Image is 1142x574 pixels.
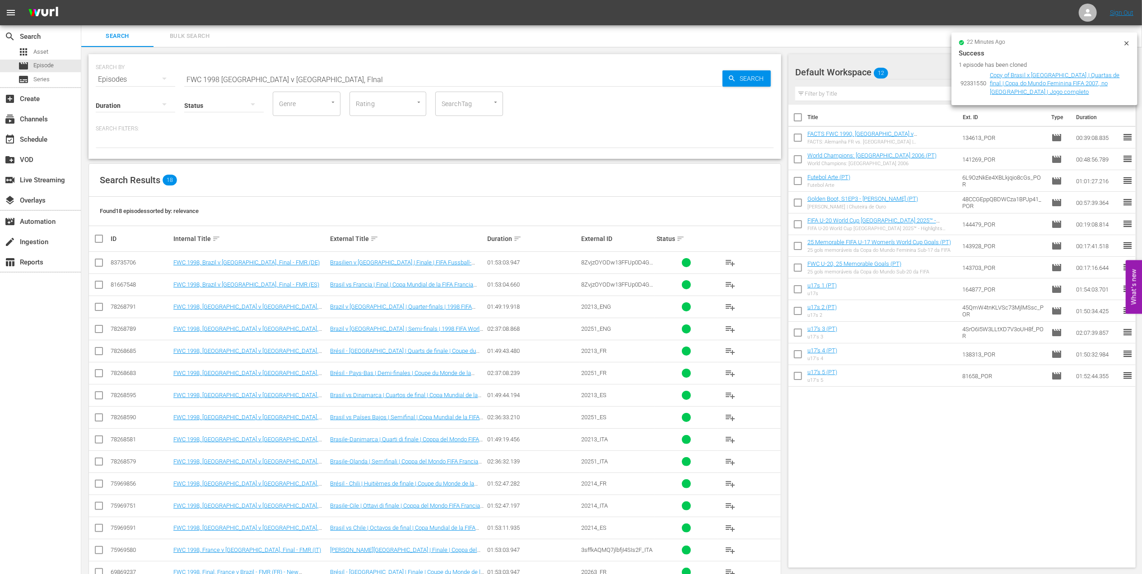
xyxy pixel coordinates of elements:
div: 01:52:47.197 [487,502,578,509]
div: 01:49:43.480 [487,347,578,354]
td: 02:07:39.857 [1072,322,1122,343]
div: 25 gols memoráveis da Copa do Mundo Sub-20 da FIFA [807,269,929,275]
td: 01:50:34.425 [1072,300,1122,322]
button: Open Feedback Widget [1126,260,1142,314]
td: 01:50:32.984 [1072,343,1122,365]
span: playlist_add [725,478,736,489]
a: FWC 1998, [GEOGRAPHIC_DATA] v [GEOGRAPHIC_DATA], Quarter-Finals - FMR (IT) [173,436,322,449]
span: playlist_add [725,523,736,533]
div: World Champions: [GEOGRAPHIC_DATA] 2006 [807,161,937,167]
span: Episode [33,61,54,70]
span: Found 18 episodes sorted by: relevance [100,208,199,214]
a: FIFA U-20 World Cup [GEOGRAPHIC_DATA] 2025™ - Highlights Bundle Quarter-Finals (PT) [807,217,940,231]
a: u17's 4 (PT) [807,347,837,354]
a: Brésil - [GEOGRAPHIC_DATA] | Quarts de finale | Coupe du Monde de la FIFA, [GEOGRAPHIC_DATA] 1998... [330,347,480,368]
span: playlist_add [725,434,736,445]
div: 01:49:19.456 [487,436,578,443]
span: reorder [1122,348,1133,359]
span: Episode [1051,219,1062,230]
button: Open [329,98,337,106]
span: menu [5,7,16,18]
td: 141269_POR [959,148,1048,170]
span: 20214_ITA [581,502,608,509]
span: reorder [1122,240,1133,251]
span: Reports [5,257,15,268]
div: [PERSON_NAME] | Chuteira de Ouro [807,204,918,210]
a: FWC 1998, [GEOGRAPHIC_DATA] v [GEOGRAPHIC_DATA], Quarter-Finals - FMR (FR) [173,347,322,361]
span: Series [18,74,29,85]
td: 00:48:56.789 [1072,148,1122,170]
span: 8ZvjzOYODw13FFUp0D4Gv_DE [581,259,653,273]
td: 4SrO6I5W3LLtXD7V3oUH8f_POR [959,322,1048,343]
button: playlist_add [719,407,741,428]
td: 144479_POR [959,213,1048,235]
button: playlist_add [719,495,741,517]
span: Episode [1051,154,1062,165]
span: 22 minutes ago [967,39,1006,46]
span: sort [212,235,220,243]
a: [PERSON_NAME][GEOGRAPHIC_DATA] | Finale | Coppa del Mondo FIFA Francia 1998 | Match completo [330,546,480,560]
p: Search Filters: [96,125,774,133]
div: ID [111,235,171,242]
span: playlist_add [725,456,736,467]
button: playlist_add [719,517,741,539]
button: playlist_add [719,340,741,362]
a: Brasile-Cile | Ottavi di finale | Coppa del Mondo FIFA Francia 1998 | Match completo [330,502,484,516]
a: Brésil - Chili | Huitièmes de finale | Coupe du Monde de la FIFA, [GEOGRAPHIC_DATA] 1998™ | Match... [330,480,478,494]
a: u17s 2 (PT) [807,304,837,310]
div: 01:49:44.194 [487,392,578,398]
span: playlist_add [725,301,736,312]
span: reorder [1122,175,1133,186]
div: 81667548 [111,281,171,288]
a: FWC 1998, [GEOGRAPHIC_DATA] v [GEOGRAPHIC_DATA], Round of 16 - FMR (ES) [173,524,322,538]
div: 1 episode has been cloned [959,60,1121,69]
span: 20251_ES [581,414,606,421]
a: World Champions: [GEOGRAPHIC_DATA] 2006 (PT) [807,152,937,159]
span: Episode [1051,262,1062,273]
td: 138313_POR [959,343,1048,365]
div: 78268581 [111,436,171,443]
div: 25 gols memoráveis da Copa do Mundo Feminina Sub-17 da FIFA [807,247,951,253]
div: 01:49:19.918 [487,303,578,310]
a: FWC 1998, [GEOGRAPHIC_DATA] v [GEOGRAPHIC_DATA], Round of 16 - FMR (IT) [173,502,322,516]
button: playlist_add [719,318,741,340]
td: 00:39:08.835 [1072,127,1122,148]
span: reorder [1122,283,1133,294]
div: 78268789 [111,325,171,332]
td: 6L9OzNkEe4XBLkjqio8cGs_POR [959,170,1048,192]
a: FWC 1998, [GEOGRAPHIC_DATA] v [GEOGRAPHIC_DATA], Round of 16 - FMR (FR) [173,480,322,494]
td: 01:01:27.216 [1072,170,1122,192]
a: FWC 1998, [GEOGRAPHIC_DATA] v [GEOGRAPHIC_DATA], Semi-Finals - FMR (EN) [173,325,322,339]
span: playlist_add [725,324,736,334]
td: 143928_POR [959,235,1048,257]
span: 3sffkAQMQ7jlbfjI4SIs2F_ITA [581,546,653,553]
a: Brasilien v [GEOGRAPHIC_DATA] | Finale | FIFA Fussball-Weltmeisterschaft Frankreich 1998™ | Spiel... [330,259,475,279]
span: reorder [1122,327,1133,338]
span: Series [33,75,50,84]
a: Brazil v [GEOGRAPHIC_DATA] | Semi-finals | 1998 FIFA World Cup France™ | Full Match Replay [330,325,483,339]
img: ans4CAIJ8jUAAAAAAAAAAAAAAAAAAAAAAAAgQb4GAAAAAAAAAAAAAAAAAAAAAAAAJMjXAAAAAAAAAAAAAAAAAAAAAAAAgAT5G... [22,2,65,23]
div: u17s [807,291,837,296]
div: 78268595 [111,392,171,398]
button: Search [722,70,771,87]
div: Futebol Arte [807,182,850,188]
span: playlist_add [725,346,736,356]
div: Episodes [96,67,175,92]
div: FIFA U-20 World Cup [GEOGRAPHIC_DATA] 2025™ - Highlights Quartas de final [807,226,955,231]
span: playlist_add [725,500,736,511]
div: 02:36:33.210 [487,414,578,421]
div: 01:53:04.660 [487,281,578,288]
span: Episode [1051,132,1062,143]
span: add_box [5,93,15,104]
a: u17's 5 (PT) [807,369,837,375]
span: VOD [5,154,15,165]
span: Episode [18,60,29,71]
button: playlist_add [719,252,741,273]
span: Search [736,70,771,87]
div: External Title [330,233,484,244]
a: Brasile-Danimarca | Quarti di finale | Coppa del Mondo FIFA Francia 1998 | Match completo [330,436,483,449]
span: playlist_add [725,390,736,401]
span: 20251_ENG [581,325,611,332]
div: Status [657,233,717,244]
a: Sign Out [1110,9,1133,16]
